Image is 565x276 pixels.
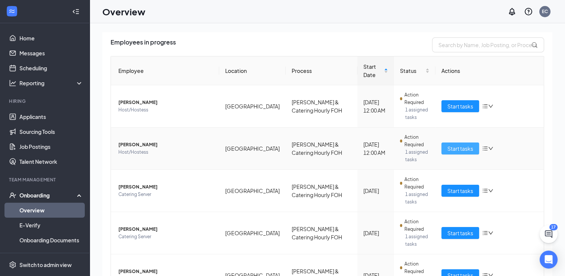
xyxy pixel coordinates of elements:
[9,79,16,87] svg: Analysis
[507,7,516,16] svg: Notifications
[405,233,429,248] span: 1 assigned tasks
[404,218,429,233] span: Action Required
[118,106,213,114] span: Host/Hostess
[118,268,213,275] span: [PERSON_NAME]
[488,188,493,193] span: down
[72,8,80,15] svg: Collapse
[111,37,176,52] span: Employees in progress
[441,227,479,239] button: Start tasks
[524,7,533,16] svg: QuestionInfo
[19,218,83,233] a: E-Verify
[540,251,558,269] div: Open Intercom Messenger
[482,145,488,151] span: bars
[118,233,213,240] span: Catering Server
[118,183,213,191] span: [PERSON_NAME]
[19,31,83,46] a: Home
[435,56,544,85] th: Actions
[102,5,145,18] h1: Overview
[286,85,358,128] td: [PERSON_NAME] & Catering Hourly FOH
[544,230,553,239] svg: ChatActive
[118,191,213,198] span: Catering Server
[19,261,72,269] div: Switch to admin view
[19,203,83,218] a: Overview
[549,224,558,230] div: 17
[441,142,479,154] button: Start tasks
[394,56,435,85] th: Status
[9,191,16,199] svg: UserCheck
[9,98,82,104] div: Hiring
[363,229,388,237] div: [DATE]
[404,260,429,275] span: Action Required
[19,124,83,139] a: Sourcing Tools
[363,98,388,114] div: [DATE] 12:00 AM
[447,187,473,195] span: Start tasks
[404,176,429,191] span: Action Required
[219,85,286,128] td: [GEOGRAPHIC_DATA]
[405,148,429,163] span: 1 assigned tasks
[219,56,286,85] th: Location
[405,191,429,206] span: 1 assigned tasks
[286,212,358,254] td: [PERSON_NAME] & Catering Hourly FOH
[19,248,83,263] a: Activity log
[286,56,358,85] th: Process
[118,226,213,233] span: [PERSON_NAME]
[9,261,16,269] svg: Settings
[19,109,83,124] a: Applicants
[111,56,219,85] th: Employee
[363,140,388,157] div: [DATE] 12:00 AM
[363,62,382,79] span: Start Date
[404,91,429,106] span: Action Required
[219,212,286,254] td: [GEOGRAPHIC_DATA]
[286,170,358,212] td: [PERSON_NAME] & Catering Hourly FOH
[441,100,479,112] button: Start tasks
[404,134,429,148] span: Action Required
[19,79,84,87] div: Reporting
[19,233,83,248] a: Onboarding Documents
[19,191,77,199] div: Onboarding
[405,106,429,121] span: 1 assigned tasks
[219,128,286,170] td: [GEOGRAPHIC_DATA]
[219,170,286,212] td: [GEOGRAPHIC_DATA]
[482,188,488,194] span: bars
[118,148,213,156] span: Host/Hostess
[482,103,488,109] span: bars
[488,146,493,151] span: down
[482,230,488,236] span: bars
[8,7,16,15] svg: WorkstreamLogo
[432,37,544,52] input: Search by Name, Job Posting, or Process
[447,229,473,237] span: Start tasks
[19,139,83,154] a: Job Postings
[441,185,479,197] button: Start tasks
[19,154,83,169] a: Talent Network
[19,46,83,61] a: Messages
[118,141,213,148] span: [PERSON_NAME]
[118,99,213,106] span: [PERSON_NAME]
[540,225,558,243] button: ChatActive
[447,102,473,110] span: Start tasks
[400,67,424,75] span: Status
[19,61,83,76] a: Scheduling
[488,230,493,236] span: down
[542,8,548,15] div: EC
[488,104,493,109] span: down
[286,128,358,170] td: [PERSON_NAME] & Catering Hourly FOH
[9,177,82,183] div: Team Management
[447,144,473,153] span: Start tasks
[363,187,388,195] div: [DATE]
